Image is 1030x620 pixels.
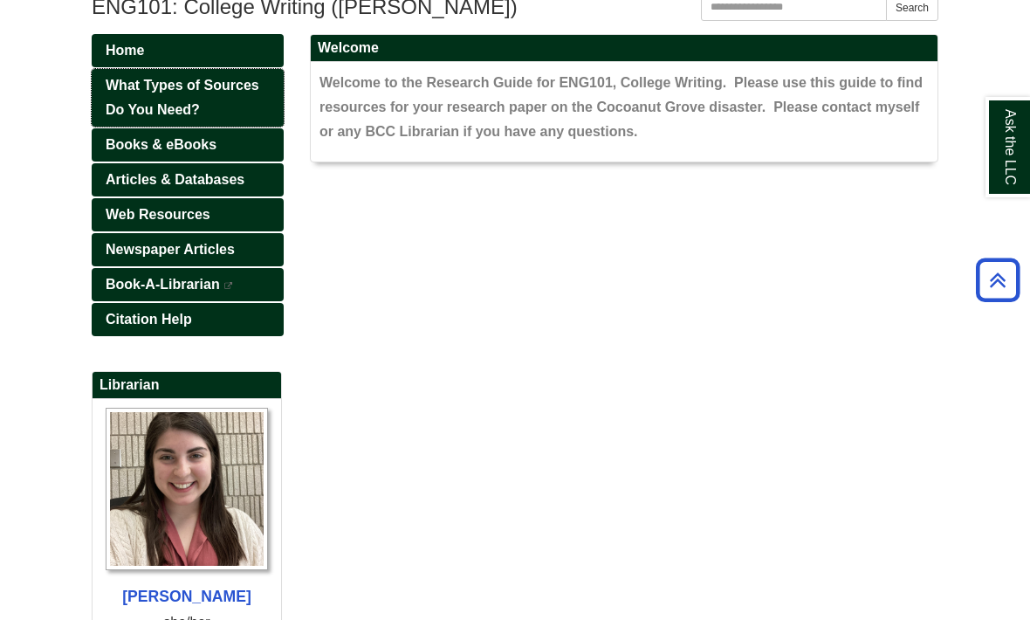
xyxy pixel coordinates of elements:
a: Articles & Databases [92,163,284,196]
a: Web Resources [92,198,284,231]
a: Citation Help [92,303,284,336]
a: Back to Top [970,268,1026,292]
img: Profile Photo [106,408,268,570]
i: This link opens in a new window [223,282,234,290]
a: Books & eBooks [92,128,284,162]
div: [PERSON_NAME] [101,583,272,610]
span: Citation Help [106,312,192,327]
a: What Types of Sources Do You Need? [92,69,284,127]
h2: Librarian [93,372,281,399]
a: Book-A-Librarian [92,268,284,301]
span: Books & eBooks [106,137,216,152]
span: Newspaper Articles [106,242,235,257]
span: What Types of Sources Do You Need? [106,78,259,117]
a: Profile Photo [PERSON_NAME] [101,408,272,610]
a: Newspaper Articles [92,233,284,266]
span: Welcome to the Research Guide for ENG101, College Writing. Please use this guide to find resource... [319,75,923,139]
span: Web Resources [106,207,210,222]
span: Home [106,43,144,58]
span: Articles & Databases [106,172,244,187]
a: Home [92,34,284,67]
h2: Welcome [311,35,937,62]
span: Book-A-Librarian [106,277,220,292]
